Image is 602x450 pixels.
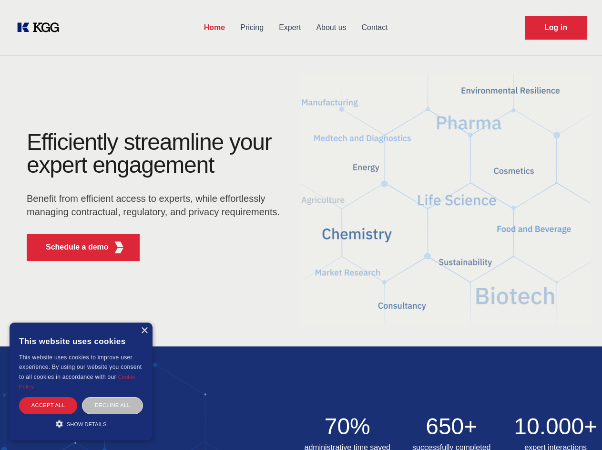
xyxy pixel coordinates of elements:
h2: 70% [301,415,394,438]
h1: Efficiently streamline your expert engagement [27,131,286,177]
a: Home [196,15,233,40]
a: Cookie Policy [19,374,135,389]
p: Schedule a demo [46,241,109,253]
div: Accept all [19,397,77,414]
div: This website uses cookies [19,330,143,353]
img: KGG Fifth Element RED [301,62,591,337]
span: Show details [67,421,107,427]
h2: 650+ [405,415,498,438]
div: Close [141,327,148,335]
a: Request Demo [525,16,587,40]
a: Expert [271,15,308,40]
a: KOL Knowledge Platform: Talk to Key External Experts (KEE) [15,20,67,35]
button: Schedule a demoKGG Fifth Element RED [27,234,140,261]
span: This website uses cookies to improve user experience. By using our website you consent to all coo... [19,354,142,380]
iframe: Chat Widget [554,404,602,450]
div: Decline all [82,397,143,414]
a: Contact [354,15,396,40]
p: Benefit from efficient access to experts, while effortlessly managing contractual, regulatory, an... [27,192,286,219]
a: Pricing [233,15,271,40]
div: Show details [19,419,143,429]
img: KGG Fifth Element RED [113,241,125,253]
a: About us [308,15,354,40]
